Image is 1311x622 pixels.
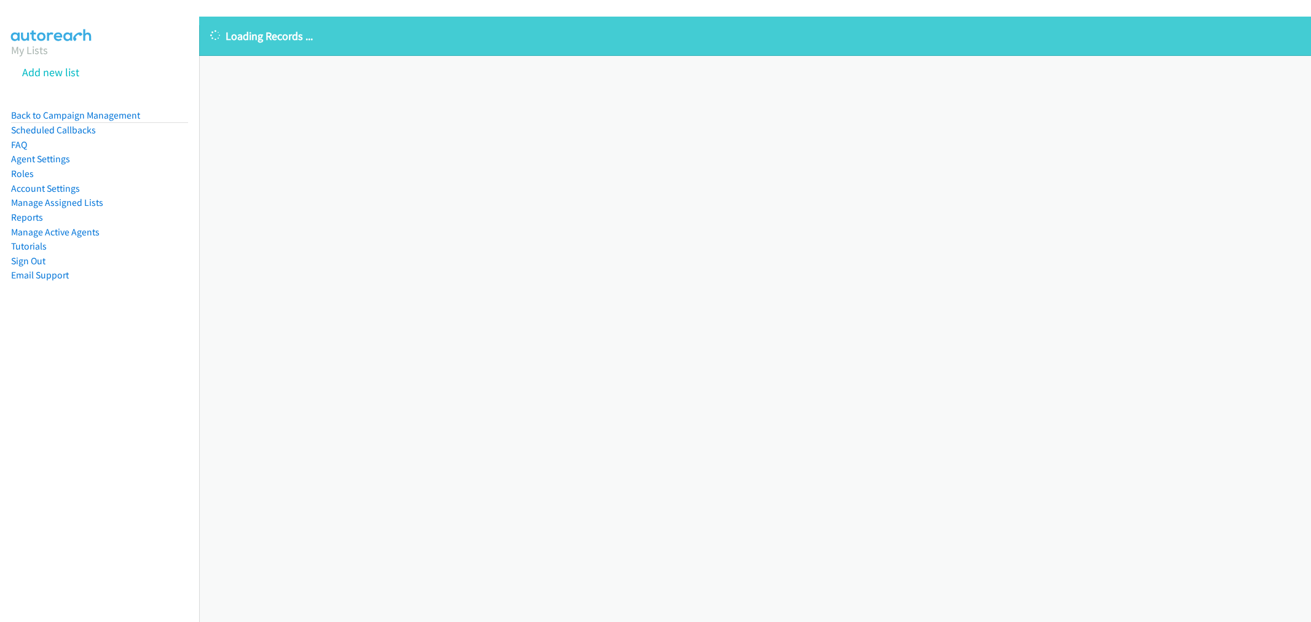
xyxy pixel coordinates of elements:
p: Loading Records ... [210,28,1300,44]
a: Sign Out [11,255,45,267]
a: Back to Campaign Management [11,109,140,121]
a: Scheduled Callbacks [11,124,96,136]
a: Account Settings [11,183,80,194]
a: My Lists [11,43,48,57]
a: FAQ [11,139,27,151]
a: Roles [11,168,34,179]
a: Email Support [11,269,69,281]
a: Agent Settings [11,153,70,165]
a: Tutorials [11,240,47,252]
a: Manage Assigned Lists [11,197,103,208]
a: Reports [11,211,43,223]
a: Manage Active Agents [11,226,100,238]
a: Add new list [22,65,79,79]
